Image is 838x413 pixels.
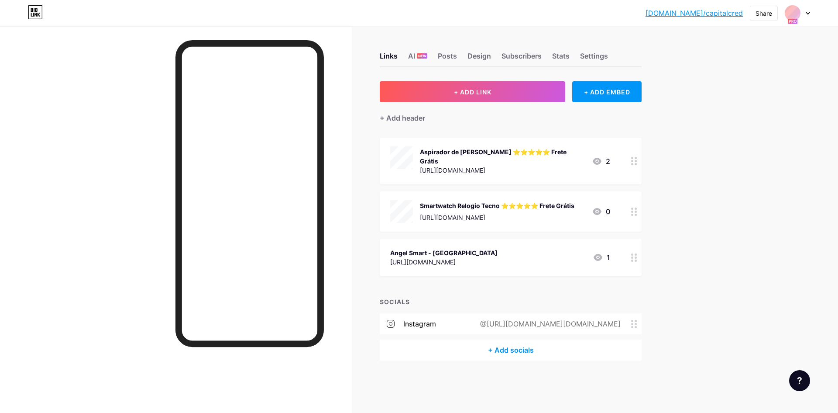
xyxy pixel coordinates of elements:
div: [URL][DOMAIN_NAME] [420,213,574,222]
span: + ADD LINK [454,88,491,96]
div: Aspirador de [PERSON_NAME] ⭐⭐⭐⭐⭐ Frete Grátis [420,147,585,166]
span: NEW [418,53,426,59]
div: [URL][DOMAIN_NAME] [420,166,585,175]
div: 2 [592,156,610,167]
button: + ADD LINK [380,81,565,102]
div: SOCIALS [380,297,642,306]
div: Smartwatch Relogio Tecno ⭐⭐⭐⭐⭐ Frete Grátis [420,201,574,210]
div: Design [467,51,491,66]
div: + Add socials [380,340,642,361]
div: @[URL][DOMAIN_NAME][DOMAIN_NAME] [466,319,631,329]
div: 1 [593,252,610,263]
div: instagram [403,319,436,329]
div: Stats [552,51,570,66]
div: Posts [438,51,457,66]
div: 0 [592,206,610,217]
div: + ADD EMBED [572,81,642,102]
div: Settings [580,51,608,66]
div: [URL][DOMAIN_NAME] [390,257,498,267]
div: Links [380,51,398,66]
div: + Add header [380,113,425,123]
a: [DOMAIN_NAME]/capitalcred [646,8,743,18]
div: Subscribers [501,51,542,66]
div: Share [756,9,772,18]
div: Angel Smart - [GEOGRAPHIC_DATA] [390,248,498,257]
div: AI [408,51,427,66]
